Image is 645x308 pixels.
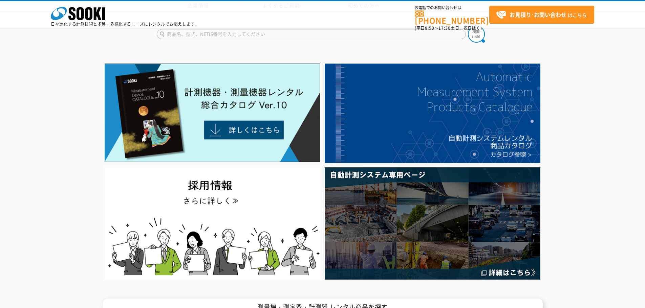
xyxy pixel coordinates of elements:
[510,10,566,19] strong: お見積り･お問い合わせ
[415,6,489,10] span: お電話でのお問い合わせは
[415,25,482,31] span: (平日 ～ 土日、祝日除く)
[415,10,489,24] a: [PHONE_NUMBER]
[425,25,434,31] span: 8:50
[51,22,199,26] p: 日々進化する計測技術と多種・多様化するニーズにレンタルでお応えします。
[489,6,594,24] a: お見積り･お問い合わせはこちら
[496,10,587,20] span: はこちら
[157,29,466,39] input: 商品名、型式、NETIS番号を入力してください
[105,167,320,279] img: SOOKI recruit
[325,167,540,279] img: 自動計測システム専用ページ
[325,64,540,163] img: 自動計測システムカタログ
[438,25,451,31] span: 17:30
[468,26,485,43] img: btn_search.png
[105,64,320,162] img: Catalog Ver10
